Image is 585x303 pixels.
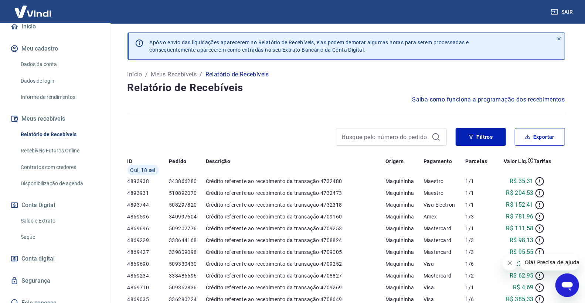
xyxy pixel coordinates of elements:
p: 1/3 [465,213,494,220]
h4: Relatório de Recebíveis [127,80,565,95]
p: Mastercard [424,248,466,256]
p: Maquininha [385,260,424,268]
p: R$ 4,69 [513,283,534,292]
a: Saldo e Extrato [18,213,102,228]
span: Conta digital [21,254,55,264]
button: Meu cadastro [9,41,102,57]
p: R$ 152,41 [506,200,534,209]
p: Valor Líq. [504,158,528,165]
p: Crédito referente ao recebimento da transação 4708827 [206,272,385,279]
a: Relatório de Recebíveis [18,127,102,142]
p: Maquininha [385,284,424,291]
p: Visa [424,284,466,291]
button: Exportar [515,128,565,146]
p: Crédito referente ao recebimento da transação 4709269 [206,284,385,291]
p: 336280224 [169,296,206,303]
a: Saque [18,230,102,245]
a: Conta digital [9,251,102,267]
p: Crédito referente ao recebimento da transação 4708824 [206,237,385,244]
p: 340997604 [169,213,206,220]
input: Busque pelo número do pedido [342,131,429,142]
p: Crédito referente ao recebimento da transação 4732480 [206,178,385,185]
a: Início [9,18,102,35]
p: R$ 204,53 [506,189,534,197]
img: Vindi [9,0,57,23]
p: Mastercard [424,225,466,232]
p: 1/3 [465,248,494,256]
p: Visa [424,260,466,268]
p: 510892070 [169,189,206,197]
p: R$ 781,96 [506,212,534,221]
p: Maquininha [385,213,424,220]
p: Amex [424,213,466,220]
p: 4893744 [127,201,169,209]
p: R$ 111,58 [506,224,534,233]
p: 4869229 [127,237,169,244]
p: 509362836 [169,284,206,291]
p: 4869035 [127,296,169,303]
a: Início [127,70,142,79]
p: R$ 35,31 [510,177,534,186]
p: Maquininha [385,225,424,232]
button: Filtros [456,128,506,146]
p: Tarifas [534,158,551,165]
p: Maestro [424,178,466,185]
p: 1/2 [465,272,494,279]
p: 339809098 [169,248,206,256]
p: 508297820 [169,201,206,209]
p: Mastercard [424,272,466,279]
a: Contratos com credores [18,160,102,175]
p: Crédito referente ao recebimento da transação 4732318 [206,201,385,209]
p: Visa Electron [424,201,466,209]
p: ID [127,158,133,165]
p: Crédito referente ao recebimento da transação 4709253 [206,225,385,232]
p: Crédito referente ao recebimento da transação 4709252 [206,260,385,268]
p: 509330430 [169,260,206,268]
p: 1/1 [465,178,494,185]
span: Olá! Precisa de ajuda? [4,5,62,11]
p: 509202776 [169,225,206,232]
p: 1/3 [465,237,494,244]
p: Após o envio das liquidações aparecerem no Relatório de Recebíveis, elas podem demorar algumas ho... [150,39,469,54]
p: R$ 62,95 [510,271,534,280]
p: Maquininha [385,296,424,303]
a: Informe de rendimentos [18,90,102,105]
a: Disponibilização de agenda [18,176,102,191]
p: Visa [424,296,466,303]
p: 4869696 [127,225,169,232]
p: 1/1 [465,225,494,232]
p: Crédito referente ao recebimento da transação 4708649 [206,296,385,303]
p: 1/6 [465,260,494,268]
p: Origem [385,158,404,165]
p: Maquininha [385,201,424,209]
p: 1/1 [465,284,494,291]
p: Maquininha [385,237,424,244]
p: 4869427 [127,248,169,256]
p: 4893931 [127,189,169,197]
p: Pagamento [424,158,452,165]
a: Dados de login [18,73,102,89]
p: Crédito referente ao recebimento da transação 4709160 [206,213,385,220]
p: 4869710 [127,284,169,291]
p: 4869234 [127,272,169,279]
p: Crédito referente ao recebimento da transação 4709005 [206,248,385,256]
p: Pedido [169,158,186,165]
p: 338486696 [169,272,206,279]
p: Relatório de Recebíveis [205,70,269,79]
p: Maestro [424,189,466,197]
p: 1/1 [465,189,494,197]
button: Conta Digital [9,197,102,213]
p: Parcelas [465,158,487,165]
p: 4869596 [127,213,169,220]
p: Maquininha [385,178,424,185]
p: Maquininha [385,248,424,256]
p: 338644168 [169,237,206,244]
p: 4893938 [127,178,169,185]
iframe: Botão para abrir a janela de mensagens [555,273,579,297]
p: R$ 98,13 [510,236,534,245]
p: 1/1 [465,201,494,209]
p: Crédito referente ao recebimento da transação 4732473 [206,189,385,197]
p: Maquininha [385,272,424,279]
p: / [200,70,202,79]
iframe: Mensagem da empresa [520,254,579,271]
